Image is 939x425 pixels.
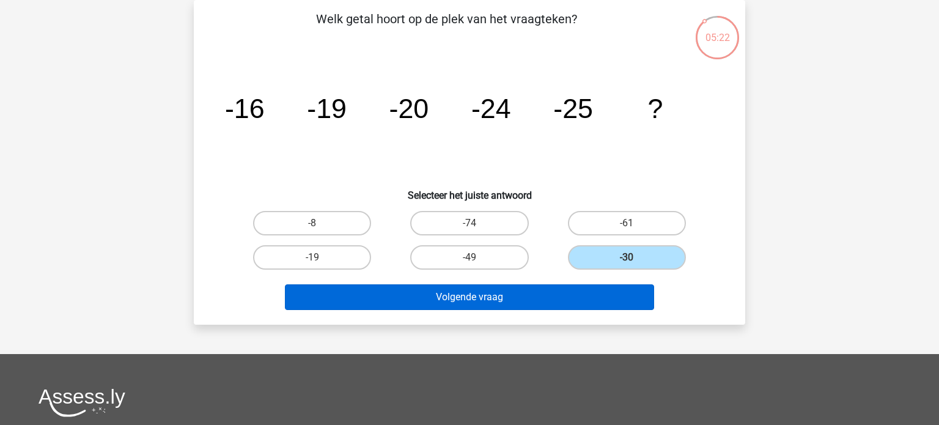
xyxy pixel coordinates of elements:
[253,245,371,270] label: -19
[568,211,686,235] label: -61
[285,284,655,310] button: Volgende vraag
[647,93,663,124] tspan: ?
[410,245,528,270] label: -49
[389,93,429,124] tspan: -20
[253,211,371,235] label: -8
[410,211,528,235] label: -74
[471,93,511,124] tspan: -24
[694,15,740,45] div: 05:22
[553,93,593,124] tspan: -25
[213,10,680,46] p: Welk getal hoort op de plek van het vraagteken?
[307,93,347,124] tspan: -19
[213,180,726,201] h6: Selecteer het juiste antwoord
[568,245,686,270] label: -30
[39,388,125,417] img: Assessly logo
[225,93,265,124] tspan: -16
